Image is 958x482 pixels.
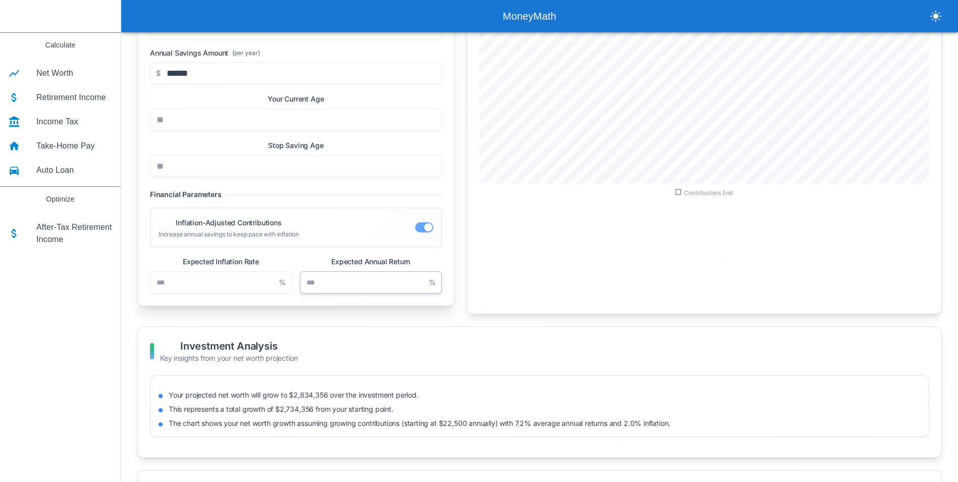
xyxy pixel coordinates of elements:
span: $ [150,62,161,84]
span: Auto Loan [36,164,113,176]
span: This represents a total growth of $2,734,356 from your starting point. [169,404,393,414]
span: Income Tax [36,116,113,128]
span: (per year) [232,49,260,57]
span: After-Tax Retirement Income [36,221,113,246]
span: Contributions End [675,189,733,197]
label: Stop Saving Age [268,141,323,150]
div: MoneyMath [133,8,926,24]
button: toggle theme [926,6,946,26]
span: Take-Home Pay [36,140,113,152]
span: Net Worth [36,67,113,79]
h2: Investment Analysis [160,339,297,353]
p: Key insights from your net worth projection [160,353,297,363]
span: Your projected net worth will grow to $2,834,356 over the investment period. [169,390,419,400]
span: The chart shows your net worth growth assuming growing contributions (starting at $22,500 annuall... [169,418,670,428]
label: Expected Annual Return [331,257,410,266]
label: Your Current Age [268,94,324,103]
h3: Financial Parameters [150,189,221,200]
p: Increase annual savings to keep pace with inflation [159,230,299,238]
span: % [279,271,292,294]
label: Annual Savings Amount [150,48,442,58]
span: % [429,271,442,294]
label: Expected Inflation Rate [183,257,259,266]
label: Inflation-Adjusted Contributions [176,218,281,227]
span: Retirement Income [36,91,113,104]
